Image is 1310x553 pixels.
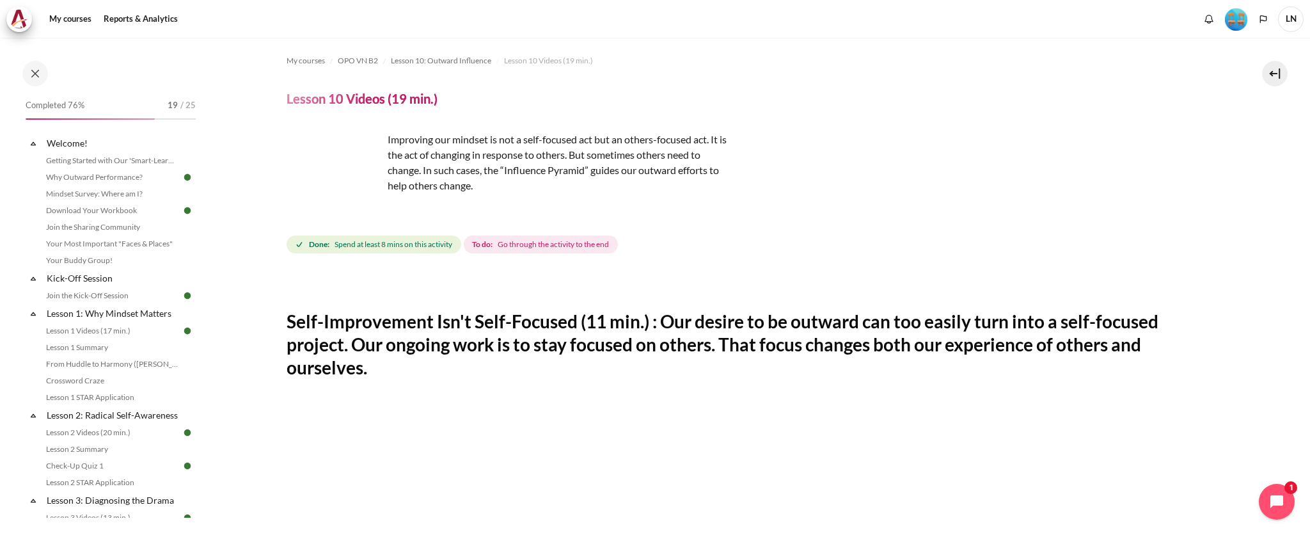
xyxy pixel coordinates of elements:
[1199,10,1219,29] div: Show notification window with no new notifications
[1278,6,1304,32] a: User menu
[27,409,40,422] span: Collapse
[1220,7,1252,31] a: Level #4
[1254,10,1273,29] button: Languages
[182,512,193,524] img: Done
[45,492,182,509] a: Lesson 3: Diagnosing the Drama
[42,475,182,490] a: Lesson 2 STAR Application
[182,172,193,183] img: Done
[338,55,378,67] span: OPO VN B2
[42,288,182,303] a: Join the Kick-Off Session
[45,269,182,287] a: Kick-Off Session
[287,51,1219,71] nav: Navigation bar
[42,340,182,355] a: Lesson 1 Summary
[287,90,438,107] h4: Lesson 10 Videos (19 min.)
[42,373,182,389] a: Crossword Craze
[45,134,182,152] a: Welcome!
[168,99,178,112] span: 19
[287,132,734,193] p: Improving our mindset is not a self-focused act but an others-focused act. It is the act of chang...
[42,323,182,339] a: Lesson 1 Videos (17 min.)
[180,99,196,112] span: / 25
[42,153,182,168] a: Getting Started with Our 'Smart-Learning' Platform
[472,239,493,250] strong: To do:
[309,239,329,250] strong: Done:
[26,99,84,112] span: Completed 76%
[287,233,620,256] div: Completion requirements for Lesson 10 Videos (19 min.)
[27,494,40,507] span: Collapse
[287,55,325,67] span: My courses
[42,390,182,405] a: Lesson 1 STAR Application
[1225,8,1247,31] img: Level #4
[504,55,593,67] span: Lesson 10 Videos (19 min.)
[26,118,155,120] div: 76%
[1278,6,1304,32] span: LN
[391,53,491,68] a: Lesson 10: Outward Influence
[10,10,28,29] img: Architeck
[42,510,182,525] a: Lesson 3 Videos (13 min.)
[42,203,182,218] a: Download Your Workbook
[498,239,609,250] span: Go through the activity to the end
[1225,7,1247,31] div: Level #4
[45,6,96,32] a: My courses
[287,132,383,228] img: rdsgf
[504,53,593,68] a: Lesson 10 Videos (19 min.)
[99,6,182,32] a: Reports & Analytics
[391,55,491,67] span: Lesson 10: Outward Influence
[42,357,182,372] a: From Huddle to Harmony ([PERSON_NAME]'s Story)
[6,6,38,32] a: Architeck Architeck
[182,325,193,337] img: Done
[287,310,1219,380] h2: Self-Improvement Isn't Self-Focused (11 min.) : Our desire to be outward can too easily turn into...
[27,272,40,285] span: Collapse
[182,427,193,438] img: Done
[287,53,325,68] a: My courses
[182,205,193,216] img: Done
[182,460,193,472] img: Done
[42,458,182,474] a: Check-Up Quiz 1
[42,170,182,185] a: Why Outward Performance?
[42,236,182,252] a: Your Most Important "Faces & Places"
[42,425,182,440] a: Lesson 2 Videos (20 min.)
[42,220,182,235] a: Join the Sharing Community
[335,239,452,250] span: Spend at least 8 mins on this activity
[27,307,40,320] span: Collapse
[338,53,378,68] a: OPO VN B2
[182,290,193,301] img: Done
[42,442,182,457] a: Lesson 2 Summary
[42,253,182,268] a: Your Buddy Group!
[45,406,182,424] a: Lesson 2: Radical Self-Awareness
[27,137,40,150] span: Collapse
[45,305,182,322] a: Lesson 1: Why Mindset Matters
[42,186,182,202] a: Mindset Survey: Where am I?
